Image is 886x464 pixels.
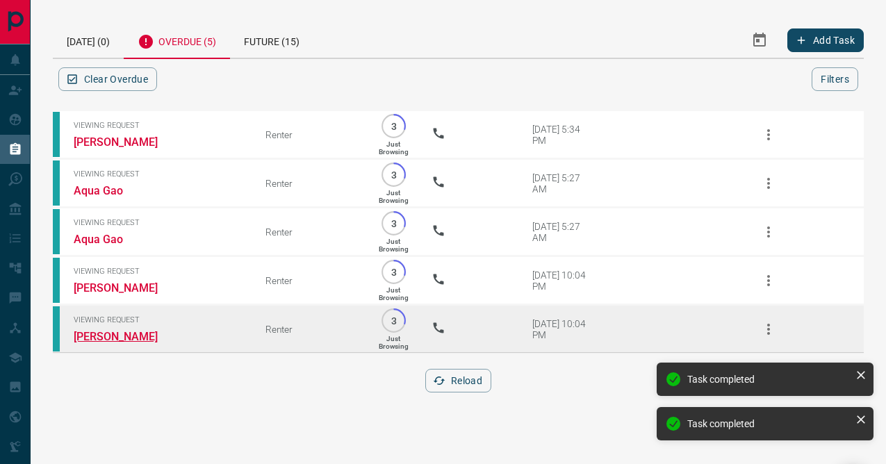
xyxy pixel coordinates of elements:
[425,369,491,392] button: Reload
[265,129,355,140] div: Renter
[388,218,399,229] p: 3
[230,22,313,58] div: Future (15)
[53,22,124,58] div: [DATE] (0)
[53,112,60,157] div: condos.ca
[379,286,409,301] p: Just Browsing
[74,330,178,343] a: [PERSON_NAME]
[379,189,409,204] p: Just Browsing
[532,318,591,340] div: [DATE] 10:04 PM
[58,67,157,91] button: Clear Overdue
[74,169,245,179] span: Viewing Request
[787,28,864,52] button: Add Task
[53,258,60,303] div: condos.ca
[74,121,245,130] span: Viewing Request
[53,209,60,254] div: condos.ca
[379,238,409,253] p: Just Browsing
[265,178,355,189] div: Renter
[388,169,399,180] p: 3
[532,124,591,146] div: [DATE] 5:34 PM
[74,218,245,227] span: Viewing Request
[388,267,399,277] p: 3
[379,140,409,156] p: Just Browsing
[532,221,591,243] div: [DATE] 5:27 AM
[388,315,399,326] p: 3
[74,184,178,197] a: Aqua Gao
[743,24,776,57] button: Select Date Range
[812,67,858,91] button: Filters
[265,275,355,286] div: Renter
[687,418,850,429] div: Task completed
[532,270,591,292] div: [DATE] 10:04 PM
[74,135,178,149] a: [PERSON_NAME]
[379,335,409,350] p: Just Browsing
[53,306,60,351] div: condos.ca
[265,226,355,238] div: Renter
[74,233,178,246] a: Aqua Gao
[687,374,850,385] div: Task completed
[265,324,355,335] div: Renter
[74,267,245,276] span: Viewing Request
[74,315,245,324] span: Viewing Request
[532,172,591,194] div: [DATE] 5:27 AM
[124,22,230,59] div: Overdue (5)
[388,121,399,131] p: 3
[74,281,178,295] a: [PERSON_NAME]
[53,160,60,206] div: condos.ca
